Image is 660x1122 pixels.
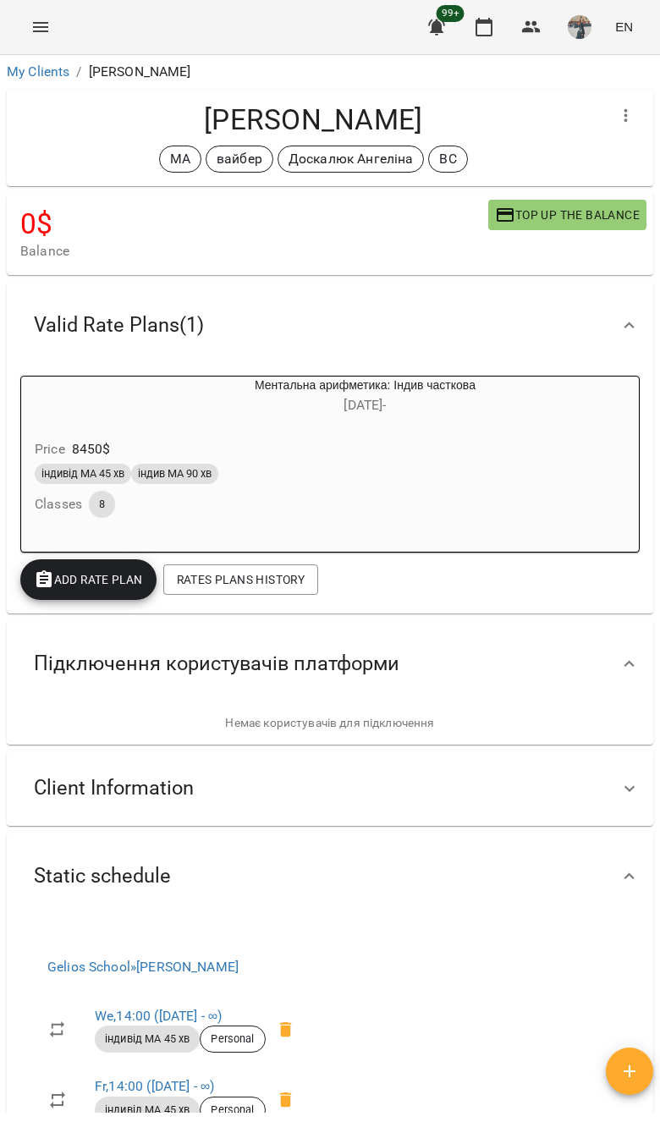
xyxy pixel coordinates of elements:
p: [PERSON_NAME] [89,62,191,82]
span: Add Rate plan [34,569,143,590]
div: Доскалюк Ангеліна [278,146,425,173]
img: 1de154b3173ed78b8959c7a2fc753f2d.jpeg [568,15,591,39]
span: Delete scheduled class Тюрдо Лариса Fr 14:00 of the client Злобіна Маріанна [266,1080,306,1120]
p: Немає користувачів для підключення [20,715,640,732]
div: Ментальна арифметика: Індив часткова [102,377,628,417]
p: Доскалюк Ангеліна [289,149,414,169]
span: 99+ [437,5,465,22]
span: Balance [20,241,488,261]
span: Rates Plans History [177,569,305,590]
p: МА [170,149,190,169]
span: Valid Rate Plans ( 1 ) [34,312,204,338]
button: Menu [20,7,61,47]
p: вайбер [217,149,262,169]
button: Add Rate plan [20,559,157,600]
p: ВС [439,149,456,169]
h6: Classes [35,492,82,516]
span: індивід МА 45 хв [35,466,131,481]
button: Ментальна арифметика: Індив часткова[DATE]- Price8450$індивід МА 45 хвіндив МА 90 хвClasses8 [21,377,628,538]
div: Ментальна арифметика: Індив часткова [21,377,102,417]
span: індивід МА 45 хв [95,1103,200,1118]
div: Client Information [7,751,653,825]
h6: Price [35,437,65,461]
span: Підключення користувачів платформи [34,651,399,677]
h4: [PERSON_NAME] [20,102,606,137]
p: 8450 $ [72,439,111,459]
a: Gelios School»[PERSON_NAME] [47,959,239,975]
li: / [76,62,81,82]
span: Delete scheduled class Тюрдо Лариса We 14:00 of the client Злобіна Маріанна [266,1009,306,1050]
nav: breadcrumb [7,62,653,82]
a: We,14:00 ([DATE] - ∞) [95,1008,222,1024]
div: Підключення користувачів платформи [7,620,653,707]
div: Static schedule [7,833,653,920]
div: Valid Rate Plans(1) [7,282,653,369]
h4: 0 $ [20,206,488,241]
span: EN [615,18,633,36]
a: Fr,14:00 ([DATE] - ∞) [95,1078,214,1094]
span: Personal [201,1103,264,1118]
span: Personal [201,1031,264,1047]
button: Rates Plans History [163,564,318,595]
span: індив МА 90 хв [131,466,218,481]
span: Client Information [34,775,194,801]
div: вайбер [206,146,273,173]
a: My Clients [7,63,69,80]
div: МА [159,146,201,173]
span: [DATE] - [344,397,386,413]
span: Top up the balance [495,205,640,225]
span: Static schedule [34,863,171,889]
span: 8 [89,497,115,512]
span: індивід МА 45 хв [95,1031,200,1047]
button: Top up the balance [488,200,646,230]
button: EN [608,11,640,42]
div: ВС [428,146,467,173]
